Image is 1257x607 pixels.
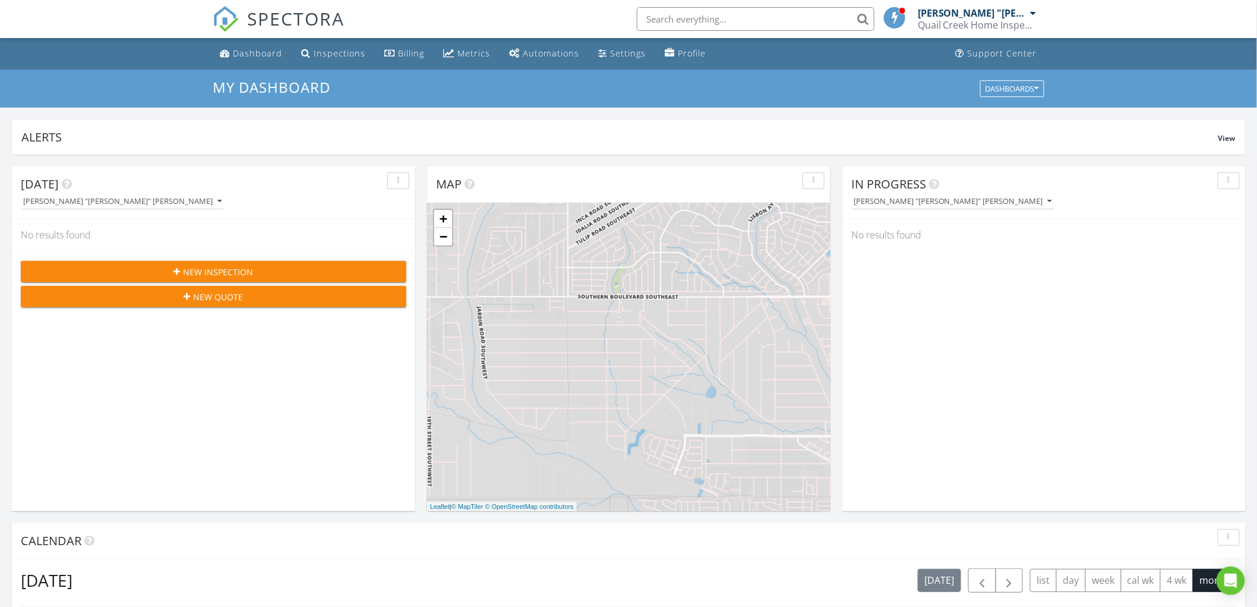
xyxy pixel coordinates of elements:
input: Search everything... [637,7,874,31]
span: SPECTORA [247,6,345,31]
a: Zoom out [434,228,452,246]
button: Dashboards [980,80,1044,97]
a: Automations (Basic) [504,43,584,65]
div: Quail Creek Home Inspections [918,19,1037,31]
div: Automations [523,48,579,59]
span: New Quote [194,291,244,303]
div: Dashboard [233,48,282,59]
span: Map [436,176,462,192]
span: In Progress [851,176,926,192]
a: Dashboard [215,43,287,65]
button: list [1030,569,1057,592]
button: New Inspection [21,261,406,282]
a: Inspections [296,43,370,65]
button: month [1193,569,1237,592]
a: Company Profile [660,43,710,65]
button: Next month [996,568,1024,593]
span: My Dashboard [213,77,330,97]
div: Inspections [314,48,365,59]
button: cal wk [1121,569,1161,592]
div: [PERSON_NAME] "[PERSON_NAME]" [PERSON_NAME] [23,197,222,206]
img: The Best Home Inspection Software - Spectora [213,6,239,32]
div: | [427,502,577,512]
button: Previous month [968,568,996,593]
button: [DATE] [918,569,961,592]
a: © MapTiler [451,503,484,510]
a: Leaflet [430,503,450,510]
div: Dashboards [986,84,1039,93]
div: [PERSON_NAME] "[PERSON_NAME]" [PERSON_NAME] [918,7,1028,19]
div: Metrics [457,48,490,59]
button: New Quote [21,286,406,307]
div: Alerts [21,129,1218,145]
span: [DATE] [21,176,59,192]
a: Support Center [951,43,1042,65]
div: Settings [610,48,646,59]
button: week [1085,569,1122,592]
button: day [1056,569,1086,592]
h2: [DATE] [21,568,72,592]
div: No results found [12,219,415,251]
div: Open Intercom Messenger [1217,567,1245,595]
a: Zoom in [434,210,452,228]
span: Calendar [21,533,81,549]
a: © OpenStreetMap contributors [485,503,574,510]
div: Profile [678,48,706,59]
a: Metrics [438,43,495,65]
a: Settings [593,43,650,65]
span: New Inspection [184,266,254,278]
div: Support Center [968,48,1037,59]
span: View [1218,133,1236,143]
div: [PERSON_NAME] "[PERSON_NAME]" [PERSON_NAME] [854,197,1052,206]
div: Billing [398,48,424,59]
button: [PERSON_NAME] "[PERSON_NAME]" [PERSON_NAME] [21,194,224,210]
a: Billing [380,43,429,65]
div: No results found [842,219,1246,251]
a: SPECTORA [213,16,345,41]
button: 4 wk [1160,569,1193,592]
button: [PERSON_NAME] "[PERSON_NAME]" [PERSON_NAME] [851,194,1054,210]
